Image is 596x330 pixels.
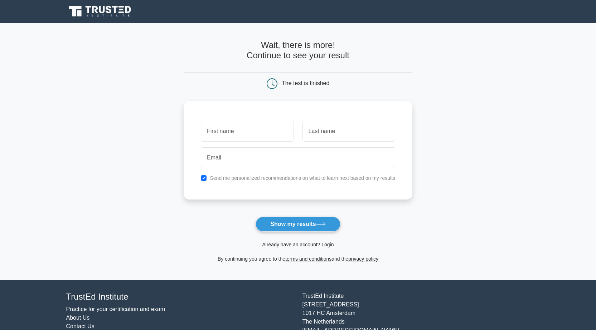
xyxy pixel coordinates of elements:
a: Practice for your certification and exam [66,306,165,312]
a: privacy policy [348,256,378,262]
a: Already have an account? Login [262,242,334,247]
a: terms and conditions [285,256,331,262]
div: The test is finished [282,80,329,86]
a: About Us [66,315,90,321]
a: Contact Us [66,323,95,329]
div: By continuing you agree to the and the [179,255,417,263]
button: Show my results [256,217,340,232]
h4: Wait, there is more! Continue to see your result [184,40,412,61]
label: Send me personalized recommendations on what to learn next based on my results [210,175,395,181]
input: Last name [302,121,395,142]
h4: TrustEd Institute [66,292,294,302]
input: First name [201,121,294,142]
input: Email [201,147,395,168]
